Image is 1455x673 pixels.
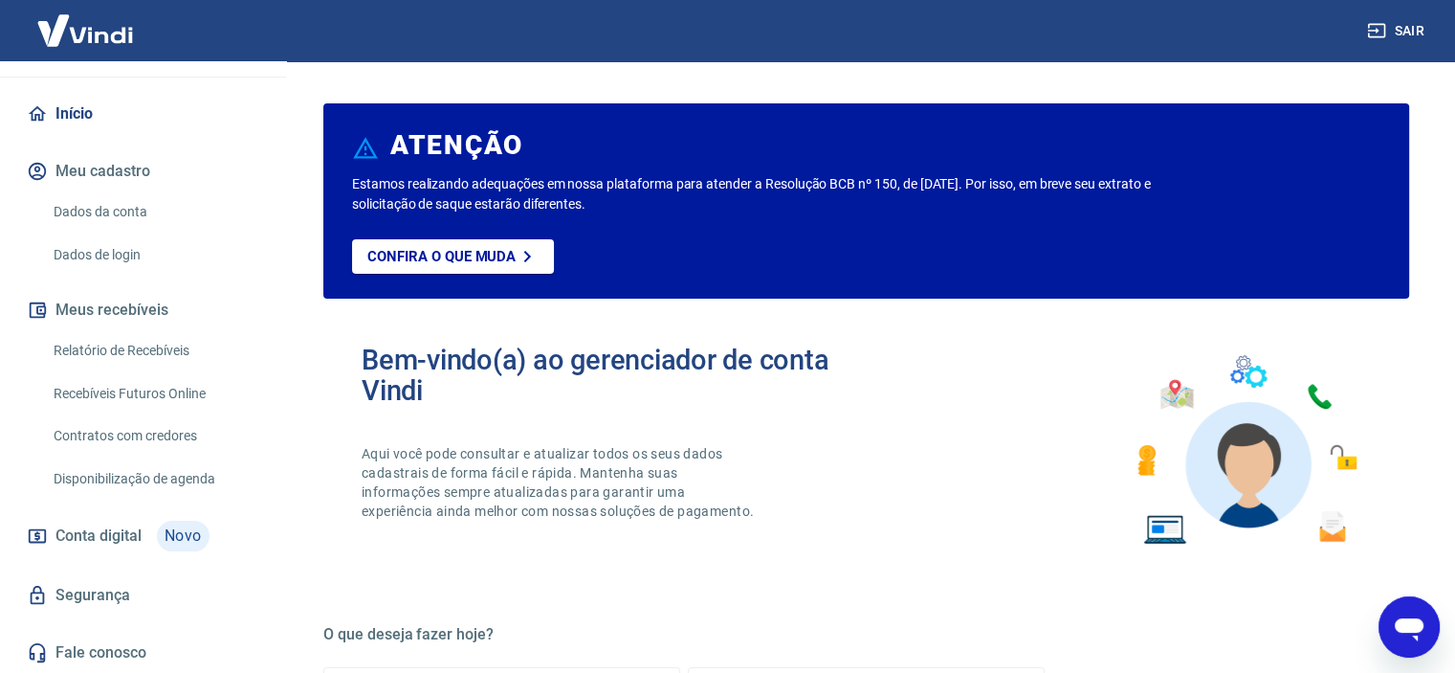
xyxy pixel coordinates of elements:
[390,136,523,155] h6: ATENÇÃO
[362,444,758,521] p: Aqui você pode consultar e atualizar todos os seus dados cadastrais de forma fácil e rápida. Mant...
[46,374,263,414] a: Recebíveis Futuros Online
[46,192,263,232] a: Dados da conta
[352,239,554,274] a: Confira o que muda
[367,248,516,265] p: Confira o que muda
[362,345,867,406] h2: Bem-vindo(a) ao gerenciador de conta Vindi
[46,331,263,370] a: Relatório de Recebíveis
[23,93,263,135] a: Início
[46,416,263,456] a: Contratos com credores
[23,1,147,59] img: Vindi
[352,174,1175,214] p: Estamos realizando adequações em nossa plataforma para atender a Resolução BCB nº 150, de [DATE]....
[1363,13,1432,49] button: Sair
[55,523,142,550] span: Conta digital
[46,236,263,275] a: Dados de login
[46,460,263,499] a: Disponibilização de agenda
[23,574,263,617] a: Segurança
[323,625,1409,644] h5: O que deseja fazer hoje?
[23,150,263,192] button: Meu cadastro
[157,521,209,551] span: Novo
[23,513,263,559] a: Conta digitalNovo
[1120,345,1371,556] img: Imagem de um avatar masculino com diversos icones exemplificando as funcionalidades do gerenciado...
[23,289,263,331] button: Meus recebíveis
[1378,596,1440,658] iframe: Botão para abrir a janela de mensagens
